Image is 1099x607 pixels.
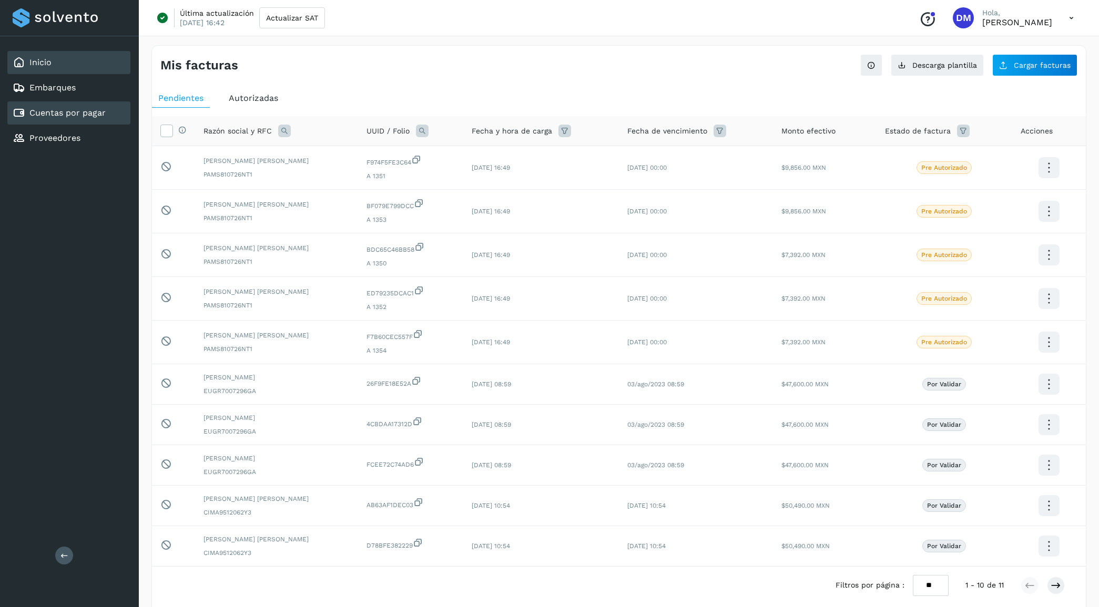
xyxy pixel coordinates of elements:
[781,338,826,346] span: $7,392.00 MXN
[203,301,350,310] span: PAMS810726NT1
[472,251,510,259] span: [DATE] 16:49
[367,457,455,469] span: FCEE72C74AD6
[982,8,1052,17] p: Hola,
[259,7,325,28] button: Actualizar SAT
[203,200,350,209] span: [PERSON_NAME] [PERSON_NAME]
[921,295,967,302] p: Pre Autorizado
[367,215,455,224] span: A 1353
[367,198,455,211] span: BF079E799DCC
[367,497,455,510] span: AB63AF1DEC03
[367,242,455,254] span: BDC65C46BB58
[367,155,455,167] span: F974F5FE3C64
[160,58,238,73] h4: Mis facturas
[1021,126,1053,137] span: Acciones
[203,427,350,436] span: EUGR7007296GA
[203,126,272,137] span: Razón social y RFC
[203,494,350,503] span: [PERSON_NAME] [PERSON_NAME]
[627,380,684,388] span: 03/ago/2023 08:59
[29,133,80,143] a: Proveedores
[367,329,455,342] span: F7B60CEC557F
[203,257,350,266] span: PAMS810726NT1
[367,126,410,137] span: UUID / Folio
[229,93,278,103] span: Autorizadas
[982,17,1052,27] p: Diego Muriel Perez
[472,421,511,428] span: [DATE] 08:59
[836,580,904,591] span: Filtros por página :
[921,164,967,171] p: Pre Autorizado
[781,126,836,137] span: Monto efectivo
[627,126,707,137] span: Fecha de vencimiento
[7,76,130,99] div: Embarques
[203,243,350,253] span: [PERSON_NAME] [PERSON_NAME]
[627,461,684,469] span: 03/ago/2023 08:59
[921,251,967,259] p: Pre Autorizado
[921,208,967,215] p: Pre Autorizado
[965,580,1004,591] span: 1 - 10 de 11
[781,251,826,259] span: $7,392.00 MXN
[7,51,130,74] div: Inicio
[781,295,826,302] span: $7,392.00 MXN
[781,461,829,469] span: $47,600.00 MXN
[203,287,350,296] span: [PERSON_NAME] [PERSON_NAME]
[203,548,350,558] span: CIMA9512062Y3
[180,8,254,18] p: Última actualización
[367,346,455,355] span: A 1354
[627,421,684,428] span: 03/ago/2023 08:59
[781,542,830,550] span: $50,490.00 MXN
[7,101,130,125] div: Cuentas por pagar
[472,380,511,388] span: [DATE] 08:59
[203,156,350,166] span: [PERSON_NAME] [PERSON_NAME]
[627,164,667,171] span: [DATE] 00:00
[472,542,510,550] span: [DATE] 10:54
[367,416,455,429] span: 4CBDAA17312D
[992,54,1077,76] button: Cargar facturas
[627,295,667,302] span: [DATE] 00:00
[367,302,455,312] span: A 1352
[367,285,455,298] span: ED79235DCAC1
[627,542,666,550] span: [DATE] 10:54
[627,338,667,346] span: [DATE] 00:00
[921,338,967,346] p: Pre Autorizado
[472,502,510,509] span: [DATE] 10:54
[367,259,455,268] span: A 1350
[627,502,666,509] span: [DATE] 10:54
[472,295,510,302] span: [DATE] 16:49
[367,376,455,388] span: 26F9FE18E52A
[29,57,52,67] a: Inicio
[266,14,318,22] span: Actualizar SAT
[203,386,350,396] span: EUGR7007296GA
[203,454,350,463] span: [PERSON_NAME]
[627,208,667,215] span: [DATE] 00:00
[203,508,350,517] span: CIMA9512062Y3
[912,61,977,69] span: Descarga plantilla
[29,83,76,92] a: Embarques
[927,421,961,428] p: Por validar
[7,127,130,150] div: Proveedores
[891,54,984,76] button: Descarga plantilla
[203,331,350,340] span: [PERSON_NAME] [PERSON_NAME]
[367,171,455,181] span: A 1351
[472,208,510,215] span: [DATE] 16:49
[472,164,510,171] span: [DATE] 16:49
[927,542,961,550] p: Por validar
[203,373,350,382] span: [PERSON_NAME]
[203,413,350,423] span: [PERSON_NAME]
[472,338,510,346] span: [DATE] 16:49
[472,461,511,469] span: [DATE] 08:59
[203,534,350,544] span: [PERSON_NAME] [PERSON_NAME]
[927,380,961,388] p: Por validar
[927,502,961,509] p: Por validar
[1014,61,1071,69] span: Cargar facturas
[203,213,350,223] span: PAMS810726NT1
[29,108,106,118] a: Cuentas por pagar
[781,380,829,388] span: $47,600.00 MXN
[158,93,203,103] span: Pendientes
[781,421,829,428] span: $47,600.00 MXN
[203,467,350,477] span: EUGR7007296GA
[885,126,951,137] span: Estado de factura
[203,170,350,179] span: PAMS810726NT1
[781,502,830,509] span: $50,490.00 MXN
[367,538,455,550] span: D78BFE382229
[472,126,552,137] span: Fecha y hora de carga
